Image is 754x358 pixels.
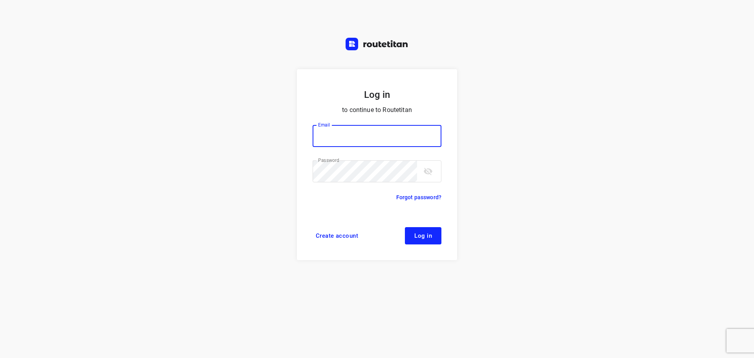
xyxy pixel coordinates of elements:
[414,233,432,239] span: Log in
[405,227,441,244] button: Log in
[313,88,441,101] h5: Log in
[396,193,441,202] a: Forgot password?
[313,105,441,116] p: to continue to Routetitan
[316,233,358,239] span: Create account
[420,163,436,179] button: toggle password visibility
[346,38,408,50] img: Routetitan
[313,227,361,244] a: Create account
[346,38,408,52] a: Routetitan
